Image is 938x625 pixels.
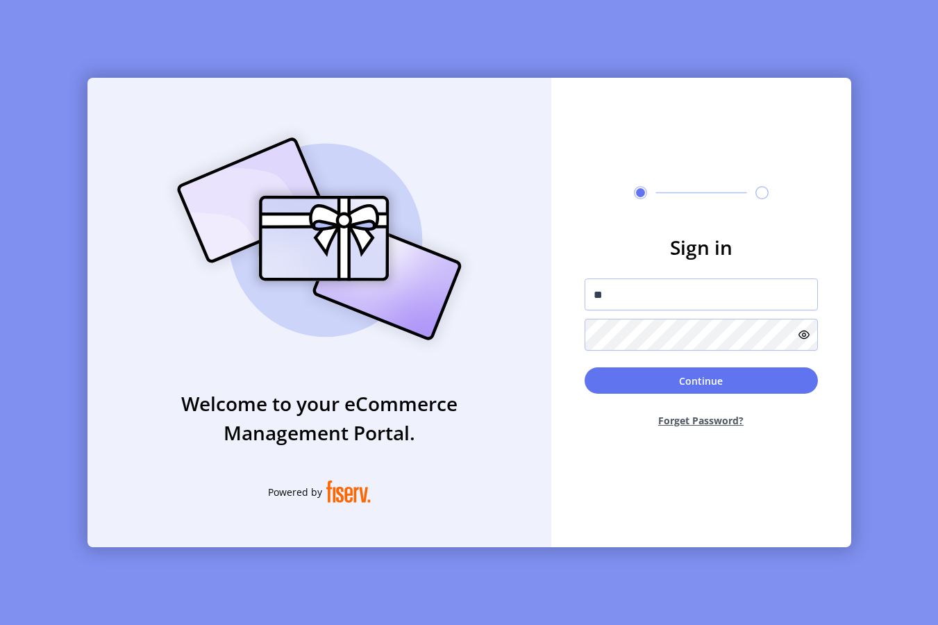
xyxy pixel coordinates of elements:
h3: Sign in [585,233,818,262]
button: Continue [585,367,818,394]
h3: Welcome to your eCommerce Management Portal. [87,389,551,447]
span: Powered by [268,485,322,499]
button: Forget Password? [585,402,818,439]
img: card_Illustration.svg [156,122,483,356]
